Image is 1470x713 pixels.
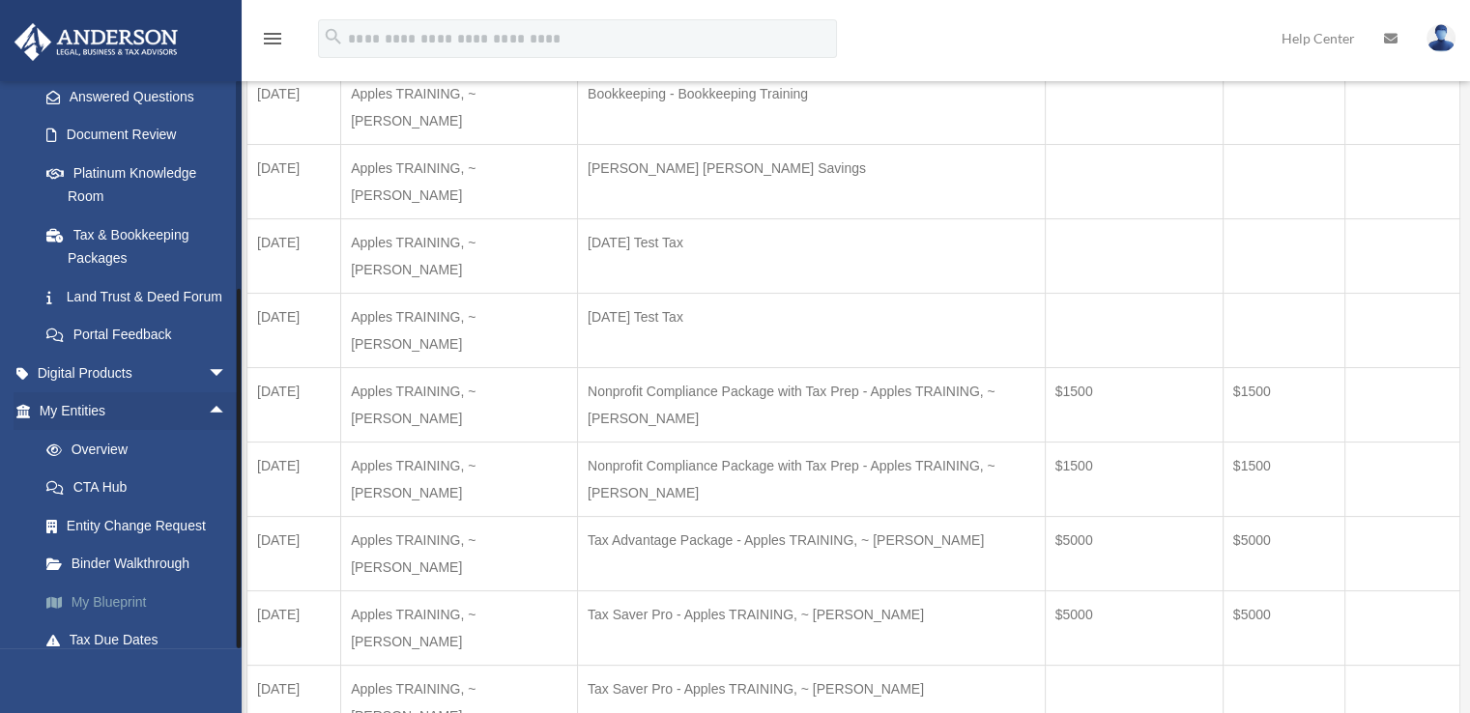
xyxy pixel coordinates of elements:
[27,469,256,507] a: CTA Hub
[323,26,344,47] i: search
[27,545,256,584] a: Binder Walkthrough
[577,218,1045,293] td: [DATE] Test Tax
[341,70,578,144] td: Apples TRAINING, ~ [PERSON_NAME]
[14,392,256,431] a: My Entitiesarrow_drop_up
[14,354,256,392] a: Digital Productsarrow_drop_down
[577,442,1045,516] td: Nonprofit Compliance Package with Tax Prep - Apples TRAINING, ~ [PERSON_NAME]
[27,77,256,116] a: Answered Questions
[1223,367,1344,442] td: $1500
[247,442,341,516] td: [DATE]
[341,442,578,516] td: Apples TRAINING, ~ [PERSON_NAME]
[1223,442,1344,516] td: $1500
[247,367,341,442] td: [DATE]
[1427,24,1456,52] img: User Pic
[1045,516,1223,590] td: $5000
[208,392,246,432] span: arrow_drop_up
[1045,367,1223,442] td: $1500
[27,506,256,545] a: Entity Change Request
[341,367,578,442] td: Apples TRAINING, ~ [PERSON_NAME]
[27,583,256,621] a: My Blueprint
[341,293,578,367] td: Apples TRAINING, ~ [PERSON_NAME]
[27,277,256,316] a: Land Trust & Deed Forum
[577,590,1045,665] td: Tax Saver Pro - Apples TRAINING, ~ [PERSON_NAME]
[27,621,256,660] a: Tax Due Dates
[341,590,578,665] td: Apples TRAINING, ~ [PERSON_NAME]
[341,516,578,590] td: Apples TRAINING, ~ [PERSON_NAME]
[247,144,341,218] td: [DATE]
[27,154,256,215] a: Platinum Knowledge Room
[577,293,1045,367] td: [DATE] Test Tax
[27,316,256,355] a: Portal Feedback
[247,70,341,144] td: [DATE]
[577,516,1045,590] td: Tax Advantage Package - Apples TRAINING, ~ [PERSON_NAME]
[27,215,246,277] a: Tax & Bookkeeping Packages
[341,144,578,218] td: Apples TRAINING, ~ [PERSON_NAME]
[261,34,284,50] a: menu
[27,430,256,469] a: Overview
[1045,442,1223,516] td: $1500
[208,354,246,393] span: arrow_drop_down
[341,218,578,293] td: Apples TRAINING, ~ [PERSON_NAME]
[9,23,184,61] img: Anderson Advisors Platinum Portal
[261,27,284,50] i: menu
[247,516,341,590] td: [DATE]
[247,218,341,293] td: [DATE]
[27,116,256,155] a: Document Review
[1045,590,1223,665] td: $5000
[247,590,341,665] td: [DATE]
[1223,590,1344,665] td: $5000
[577,367,1045,442] td: Nonprofit Compliance Package with Tax Prep - Apples TRAINING, ~ [PERSON_NAME]
[577,70,1045,144] td: Bookkeeping - Bookkeeping Training
[247,293,341,367] td: [DATE]
[577,144,1045,218] td: [PERSON_NAME] [PERSON_NAME] Savings
[1223,516,1344,590] td: $5000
